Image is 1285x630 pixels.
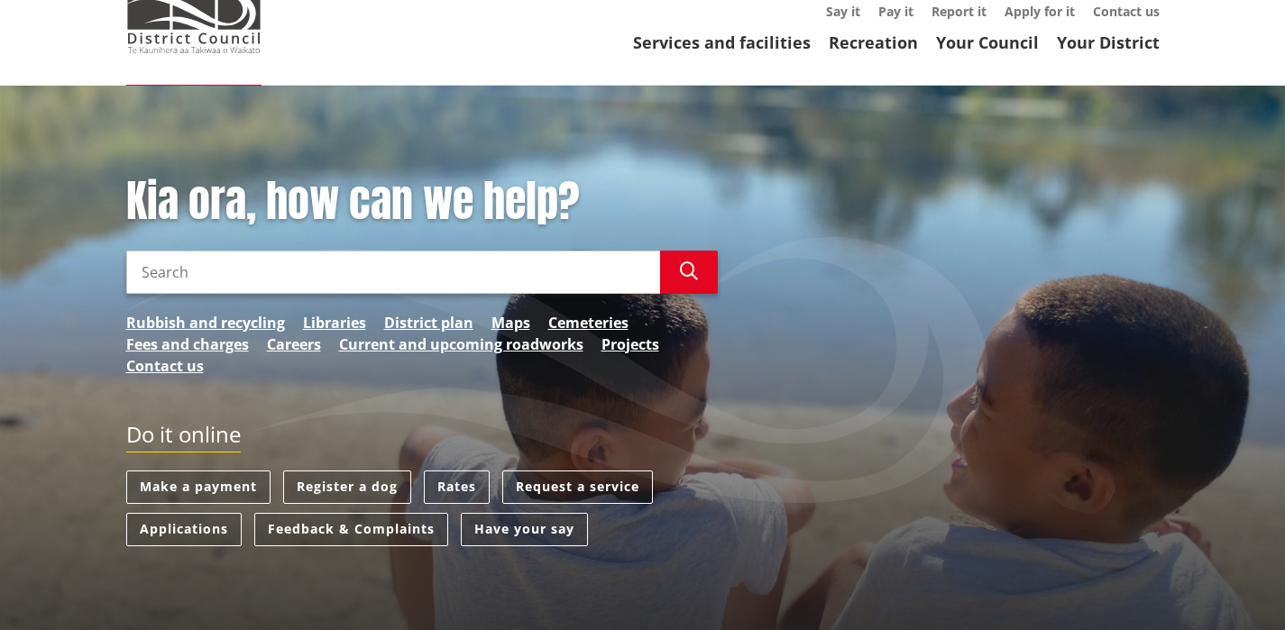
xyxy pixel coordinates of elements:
[461,513,588,546] a: Have your say
[1202,554,1267,619] iframe: Messenger Launcher
[384,312,473,333] a: District plan
[126,251,660,294] input: Search input
[932,3,987,20] a: Report it
[126,355,204,377] a: Contact us
[424,470,490,504] a: Rates
[826,3,860,20] a: Say it
[126,312,285,333] a: Rubbish and recycling
[491,312,530,333] a: Maps
[601,333,659,355] a: Projects
[283,470,411,504] a: Register a dog
[126,422,241,453] h2: Do it online
[1093,3,1160,20] a: Contact us
[126,470,271,504] a: Make a payment
[633,32,811,53] a: Services and facilities
[339,333,583,355] a: Current and upcoming roadworks
[254,513,448,546] a: Feedback & Complaints
[126,176,718,228] h1: Kia ora, how can we help?
[936,32,1039,53] a: Your Council
[126,333,249,355] a: Fees and charges
[1057,32,1160,53] a: Your District
[303,312,366,333] a: Libraries
[502,470,653,504] a: Request a service
[267,333,321,355] a: Careers
[1005,3,1075,20] a: Apply for it
[829,32,918,53] a: Recreation
[878,3,913,20] a: Pay it
[548,312,629,333] a: Cemeteries
[126,513,242,546] a: Applications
